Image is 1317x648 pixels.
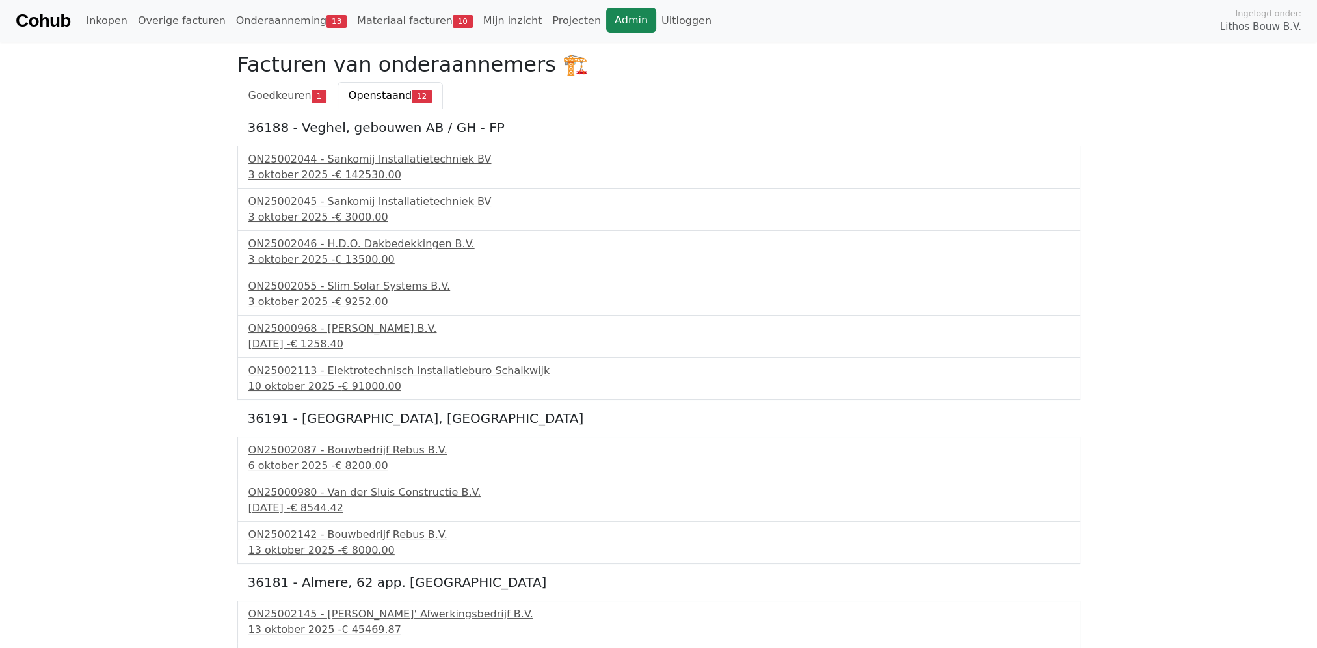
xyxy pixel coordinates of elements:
[478,8,548,34] a: Mijn inzicht
[248,167,1069,183] div: 3 oktober 2025 -
[248,543,1069,558] div: 13 oktober 2025 -
[248,606,1069,622] div: ON25002145 - [PERSON_NAME]' Afwerkingsbedrijf B.V.
[335,295,388,308] span: € 9252.00
[133,8,231,34] a: Overige facturen
[231,8,352,34] a: Onderaanneming13
[248,574,1070,590] h5: 36181 - Almere, 62 app. [GEOGRAPHIC_DATA]
[248,336,1069,352] div: [DATE] -
[248,152,1069,183] a: ON25002044 - Sankomij Installatietechniek BV3 oktober 2025 -€ 142530.00
[248,152,1069,167] div: ON25002044 - Sankomij Installatietechniek BV
[248,236,1069,267] a: ON25002046 - H.D.O. Dakbedekkingen B.V.3 oktober 2025 -€ 13500.00
[352,8,478,34] a: Materiaal facturen10
[453,15,473,28] span: 10
[248,442,1069,474] a: ON25002087 - Bouwbedrijf Rebus B.V.6 oktober 2025 -€ 8200.00
[248,294,1069,310] div: 3 oktober 2025 -
[349,89,412,101] span: Openstaand
[248,485,1069,500] div: ON25000980 - Van der Sluis Constructie B.V.
[341,544,394,556] span: € 8000.00
[248,321,1069,336] div: ON25000968 - [PERSON_NAME] B.V.
[248,527,1069,558] a: ON25002142 - Bouwbedrijf Rebus B.V.13 oktober 2025 -€ 8000.00
[248,606,1069,638] a: ON25002145 - [PERSON_NAME]' Afwerkingsbedrijf B.V.13 oktober 2025 -€ 45469.87
[1235,7,1301,20] span: Ingelogd onder:
[341,623,401,636] span: € 45469.87
[335,169,401,181] span: € 142530.00
[326,15,347,28] span: 13
[81,8,132,34] a: Inkopen
[1220,20,1301,34] span: Lithos Bouw B.V.
[338,82,443,109] a: Openstaand12
[248,527,1069,543] div: ON25002142 - Bouwbedrijf Rebus B.V.
[248,236,1069,252] div: ON25002046 - H.D.O. Dakbedekkingen B.V.
[248,363,1069,394] a: ON25002113 - Elektrotechnisch Installatieburo Schalkwijk10 oktober 2025 -€ 91000.00
[248,411,1070,426] h5: 36191 - [GEOGRAPHIC_DATA], [GEOGRAPHIC_DATA]
[335,253,395,265] span: € 13500.00
[237,52,1080,77] h2: Facturen van onderaannemers 🏗️
[335,211,388,223] span: € 3000.00
[248,252,1069,267] div: 3 oktober 2025 -
[290,502,343,514] span: € 8544.42
[248,120,1070,135] h5: 36188 - Veghel, gebouwen AB / GH - FP
[656,8,717,34] a: Uitloggen
[335,459,388,472] span: € 8200.00
[248,379,1069,394] div: 10 oktober 2025 -
[248,500,1069,516] div: [DATE] -
[547,8,606,34] a: Projecten
[606,8,656,33] a: Admin
[248,363,1069,379] div: ON25002113 - Elektrotechnisch Installatieburo Schalkwijk
[248,89,312,101] span: Goedkeuren
[312,90,326,103] span: 1
[237,82,338,109] a: Goedkeuren1
[248,209,1069,225] div: 3 oktober 2025 -
[248,194,1069,225] a: ON25002045 - Sankomij Installatietechniek BV3 oktober 2025 -€ 3000.00
[248,458,1069,474] div: 6 oktober 2025 -
[290,338,343,350] span: € 1258.40
[248,278,1069,294] div: ON25002055 - Slim Solar Systems B.V.
[248,321,1069,352] a: ON25000968 - [PERSON_NAME] B.V.[DATE] -€ 1258.40
[16,5,70,36] a: Cohub
[248,278,1069,310] a: ON25002055 - Slim Solar Systems B.V.3 oktober 2025 -€ 9252.00
[248,194,1069,209] div: ON25002045 - Sankomij Installatietechniek BV
[248,485,1069,516] a: ON25000980 - Van der Sluis Constructie B.V.[DATE] -€ 8544.42
[412,90,432,103] span: 12
[341,380,401,392] span: € 91000.00
[248,442,1069,458] div: ON25002087 - Bouwbedrijf Rebus B.V.
[248,622,1069,638] div: 13 oktober 2025 -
